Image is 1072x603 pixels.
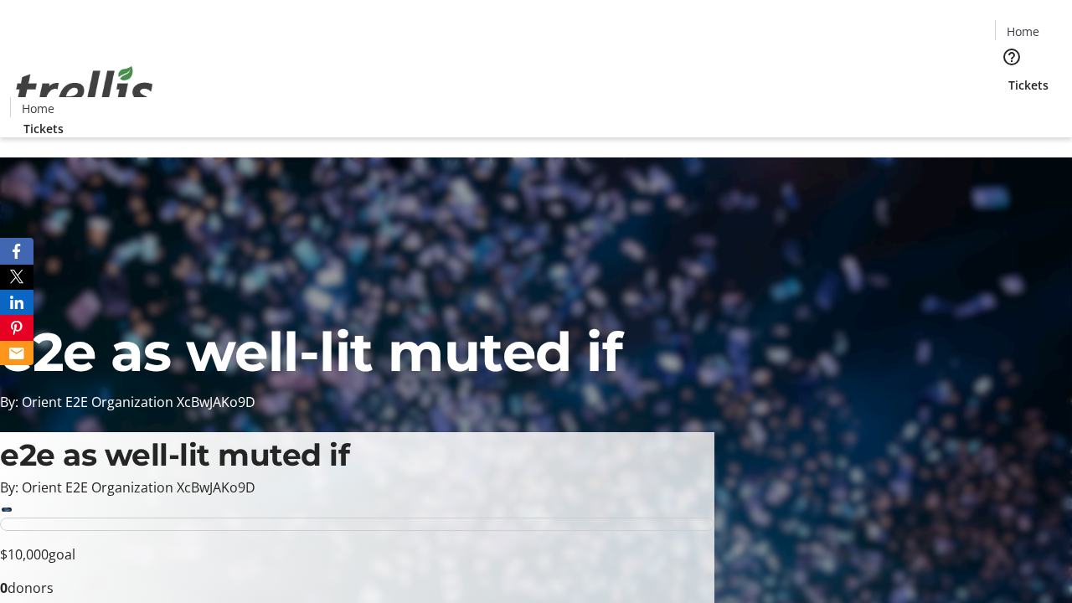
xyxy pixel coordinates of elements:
button: Help [995,40,1028,74]
img: Orient E2E Organization XcBwJAKo9D's Logo [10,48,159,131]
span: Home [22,100,54,117]
span: Tickets [1008,76,1049,94]
button: Cart [995,94,1028,127]
a: Tickets [995,76,1062,94]
span: Tickets [23,120,64,137]
span: Home [1007,23,1039,40]
a: Home [11,100,64,117]
a: Home [996,23,1049,40]
a: Tickets [10,120,77,137]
